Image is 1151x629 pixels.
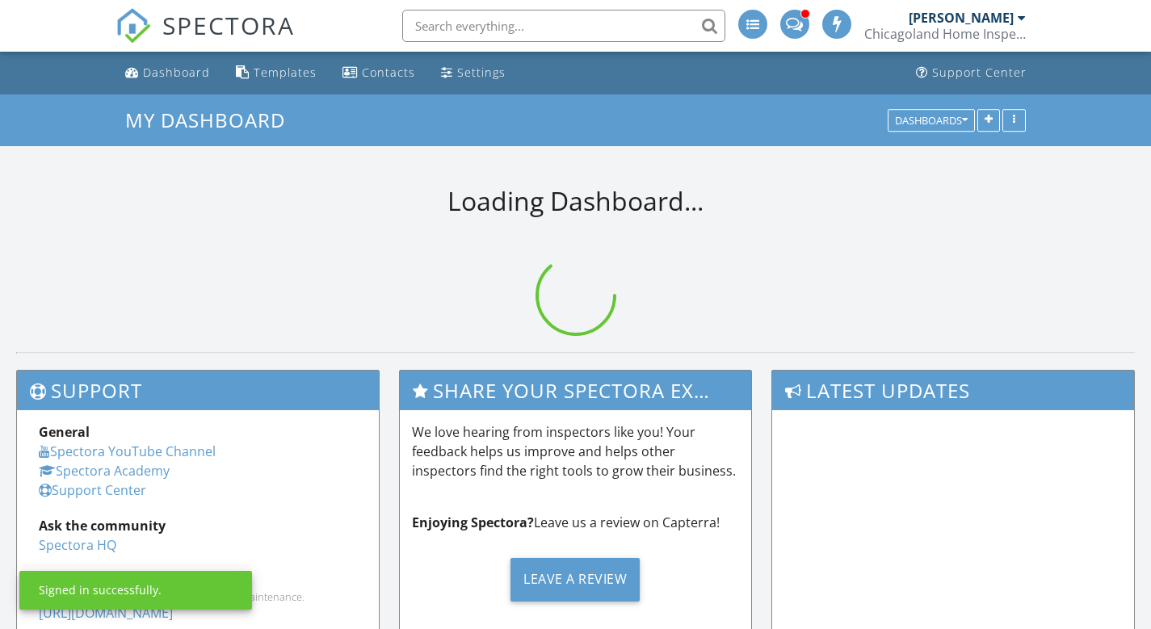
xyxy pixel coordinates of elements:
[116,22,295,56] a: SPECTORA
[39,442,216,460] a: Spectora YouTube Channel
[17,371,379,410] h3: Support
[229,58,323,88] a: Templates
[412,513,740,532] p: Leave us a review on Capterra!
[39,582,162,598] div: Signed in successfully.
[362,65,415,80] div: Contacts
[125,107,299,133] a: My Dashboard
[254,65,317,80] div: Templates
[402,10,725,42] input: Search everything...
[143,65,210,80] div: Dashboard
[116,8,151,44] img: The Best Home Inspection Software - Spectora
[457,65,506,80] div: Settings
[510,558,640,602] div: Leave a Review
[39,604,173,622] a: [URL][DOMAIN_NAME]
[400,371,752,410] h3: Share Your Spectora Experience
[336,58,422,88] a: Contacts
[39,516,357,535] div: Ask the community
[39,536,116,554] a: Spectora HQ
[39,462,170,480] a: Spectora Academy
[909,10,1014,26] div: [PERSON_NAME]
[39,481,146,499] a: Support Center
[39,423,90,441] strong: General
[909,58,1033,88] a: Support Center
[412,545,740,614] a: Leave a Review
[162,8,295,42] span: SPECTORA
[888,109,975,132] button: Dashboards
[435,58,512,88] a: Settings
[119,58,216,88] a: Dashboard
[412,514,534,531] strong: Enjoying Spectora?
[412,422,740,480] p: We love hearing from inspectors like you! Your feedback helps us improve and helps other inspecto...
[895,115,968,126] div: Dashboards
[932,65,1027,80] div: Support Center
[864,26,1026,42] div: Chicagoland Home Inspectors, Inc.
[772,371,1134,410] h3: Latest Updates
